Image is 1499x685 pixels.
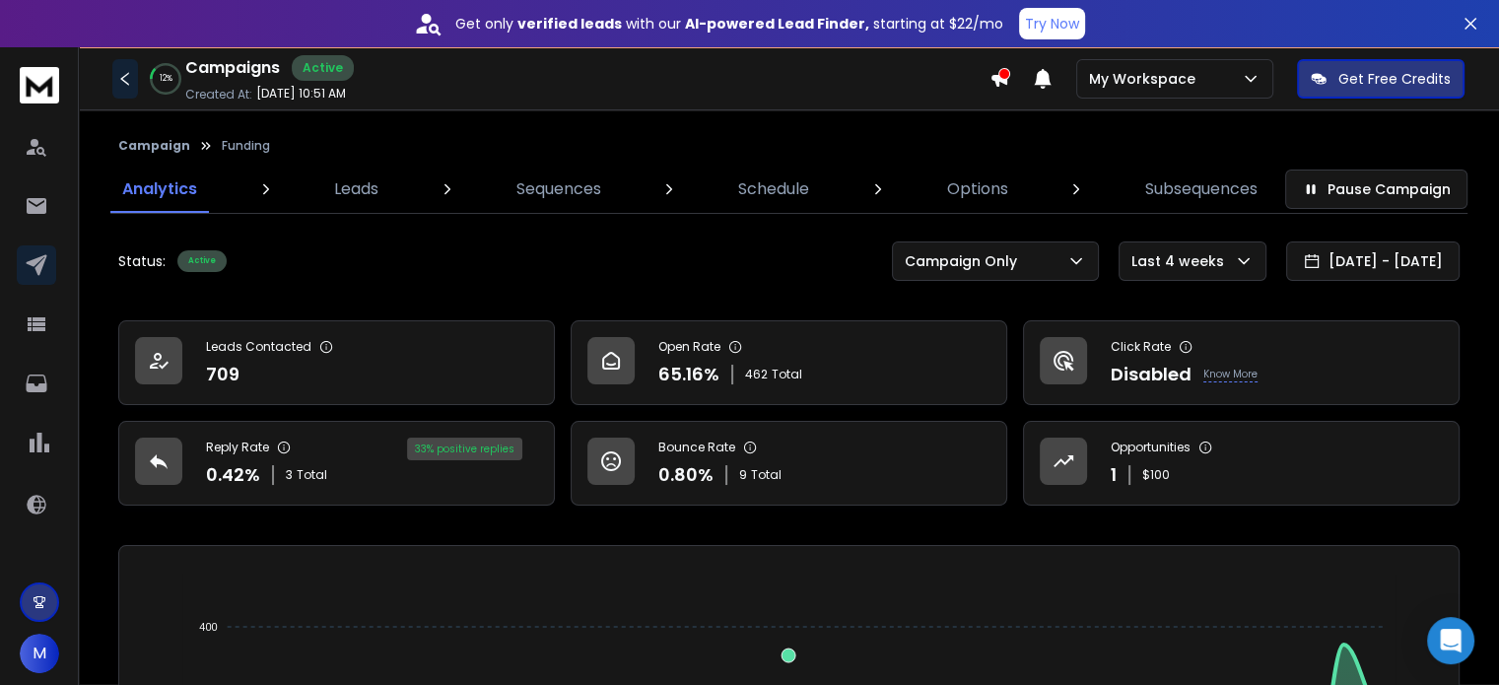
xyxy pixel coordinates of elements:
[658,361,719,388] p: 65.16 %
[200,621,218,633] tspan: 400
[1023,421,1460,506] a: Opportunities1$100
[726,166,821,213] a: Schedule
[571,421,1007,506] a: Bounce Rate0.80%9Total
[1019,8,1085,39] button: Try Now
[286,467,293,483] span: 3
[222,138,270,154] p: Funding
[118,421,555,506] a: Reply Rate0.42%3Total33% positive replies
[292,55,354,81] div: Active
[20,634,59,673] button: M
[745,367,768,382] span: 462
[122,177,197,201] p: Analytics
[685,14,869,34] strong: AI-powered Lead Finder,
[516,177,601,201] p: Sequences
[160,73,172,85] p: 12 %
[1111,339,1171,355] p: Click Rate
[738,177,809,201] p: Schedule
[1133,166,1269,213] a: Subsequences
[1025,14,1079,34] p: Try Now
[1427,617,1474,664] div: Open Intercom Messenger
[1111,461,1117,489] p: 1
[1111,440,1191,455] p: Opportunities
[1023,320,1460,405] a: Click RateDisabledKnow More
[947,177,1008,201] p: Options
[118,138,190,154] button: Campaign
[905,251,1025,271] p: Campaign Only
[935,166,1020,213] a: Options
[658,339,720,355] p: Open Rate
[1089,69,1203,89] p: My Workspace
[517,14,622,34] strong: verified leads
[206,339,311,355] p: Leads Contacted
[1131,251,1232,271] p: Last 4 weeks
[1297,59,1465,99] button: Get Free Credits
[256,86,346,102] p: [DATE] 10:51 AM
[206,440,269,455] p: Reply Rate
[772,367,802,382] span: Total
[1142,467,1170,483] p: $ 100
[297,467,327,483] span: Total
[407,438,522,460] div: 33 % positive replies
[505,166,613,213] a: Sequences
[20,67,59,103] img: logo
[1286,241,1460,281] button: [DATE] - [DATE]
[455,14,1003,34] p: Get only with our starting at $22/mo
[177,250,227,272] div: Active
[571,320,1007,405] a: Open Rate65.16%462Total
[334,177,378,201] p: Leads
[739,467,747,483] span: 9
[751,467,782,483] span: Total
[206,461,260,489] p: 0.42 %
[206,361,239,388] p: 709
[658,461,714,489] p: 0.80 %
[110,166,209,213] a: Analytics
[1285,170,1467,209] button: Pause Campaign
[118,251,166,271] p: Status:
[322,166,390,213] a: Leads
[118,320,555,405] a: Leads Contacted709
[185,56,280,80] h1: Campaigns
[658,440,735,455] p: Bounce Rate
[1111,361,1192,388] p: Disabled
[185,87,252,103] p: Created At:
[1203,367,1258,382] p: Know More
[1338,69,1451,89] p: Get Free Credits
[1145,177,1258,201] p: Subsequences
